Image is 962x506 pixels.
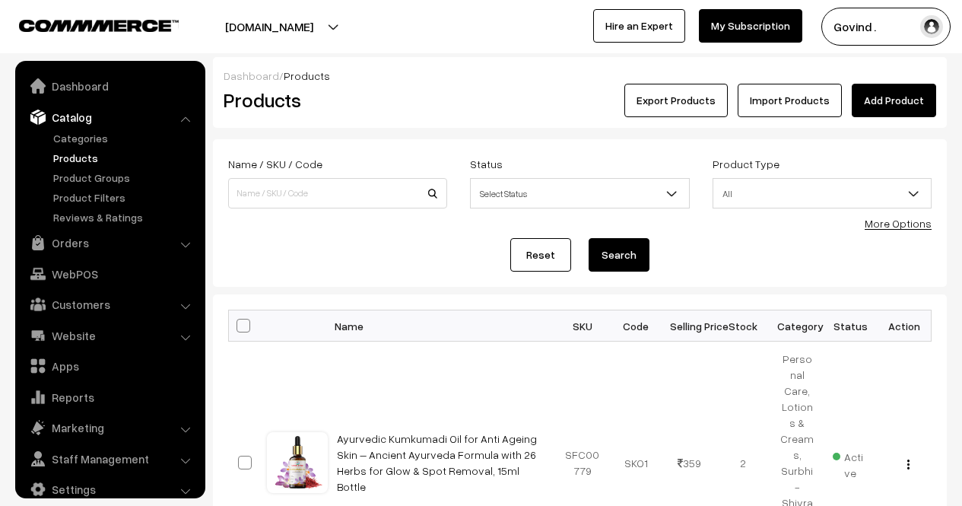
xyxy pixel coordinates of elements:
button: Export Products [624,84,728,117]
a: Dashboard [19,72,200,100]
th: Stock [716,310,770,342]
a: Categories [49,130,200,146]
label: Name / SKU / Code [228,156,322,172]
a: Import Products [738,84,842,117]
span: All [713,180,931,207]
a: COMMMERCE [19,15,152,33]
img: COMMMERCE [19,20,179,31]
a: Product Filters [49,189,200,205]
a: Reports [19,383,200,411]
a: Orders [19,229,200,256]
th: SKU [556,310,610,342]
a: Ayurvedic Kumkumadi Oil for Anti Ageing Skin – Ancient Ayurveda Formula with 26 Herbs for Glow & ... [337,432,537,493]
th: Action [878,310,932,342]
a: WebPOS [19,260,200,288]
th: Selling Price [663,310,717,342]
a: Product Groups [49,170,200,186]
span: Active [833,445,868,481]
label: Status [470,156,503,172]
a: Products [49,150,200,166]
button: [DOMAIN_NAME] [172,8,367,46]
span: Select Status [470,178,689,208]
th: Status [824,310,878,342]
a: Marketing [19,414,200,441]
img: user [920,15,943,38]
a: Staff Management [19,445,200,473]
span: Products [284,69,330,82]
div: / [224,68,936,84]
a: Reset [510,238,571,272]
th: Code [609,310,663,342]
span: Select Status [471,180,688,207]
a: Add Product [852,84,936,117]
button: Govind . [821,8,951,46]
a: Catalog [19,103,200,131]
input: Name / SKU / Code [228,178,447,208]
a: Hire an Expert [593,9,685,43]
img: Menu [907,460,910,469]
a: Reviews & Ratings [49,209,200,225]
a: Dashboard [224,69,279,82]
button: Search [589,238,649,272]
th: Category [770,310,824,342]
label: Product Type [713,156,779,172]
a: Customers [19,291,200,318]
h2: Products [224,88,446,112]
a: More Options [865,217,932,230]
a: Settings [19,476,200,503]
a: Website [19,322,200,349]
a: My Subscription [699,9,802,43]
span: All [713,178,932,208]
th: Name [328,310,556,342]
a: Apps [19,352,200,380]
